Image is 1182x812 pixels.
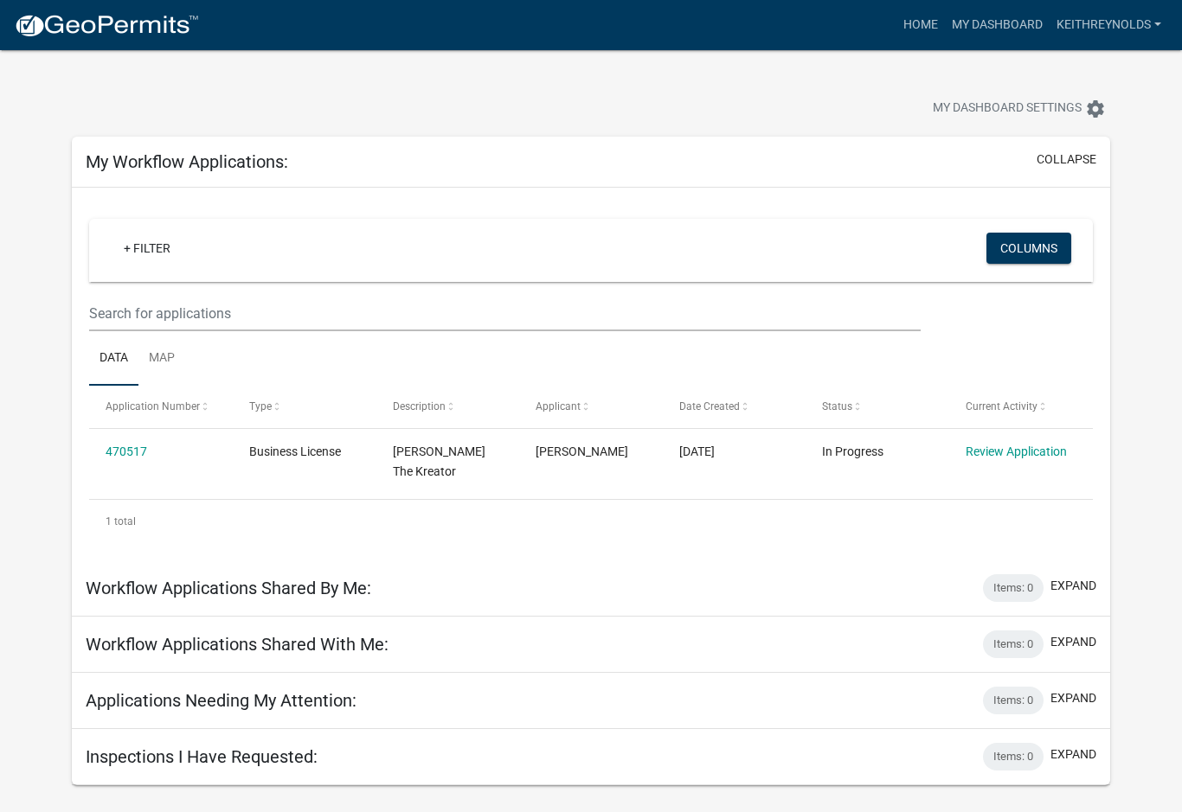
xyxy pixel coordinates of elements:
[983,630,1044,658] div: Items: 0
[72,188,1109,559] div: collapse
[519,386,663,427] datatable-header-cell: Applicant
[679,400,740,412] span: Date Created
[536,400,581,412] span: Applicant
[89,296,921,331] input: Search for applications
[919,92,1120,125] button: My Dashboard Settingssettings
[986,233,1071,264] button: Columns
[86,690,357,711] h5: Applications Needing My Attention:
[1050,577,1096,595] button: expand
[86,746,318,767] h5: Inspections I Have Requested:
[945,9,1050,42] a: My Dashboard
[106,444,147,458] a: 470517
[110,233,184,264] a: + Filter
[249,400,272,412] span: Type
[393,400,446,412] span: Description
[663,386,806,427] datatable-header-cell: Date Created
[89,386,233,427] datatable-header-cell: Application Number
[1050,633,1096,651] button: expand
[822,400,852,412] span: Status
[249,444,341,458] span: Business License
[933,99,1082,119] span: My Dashboard Settings
[983,574,1044,602] div: Items: 0
[1050,9,1168,42] a: keithreynolds
[822,444,883,458] span: In Progress
[1050,689,1096,707] button: expand
[86,578,371,598] h5: Workflow Applications Shared By Me:
[1085,99,1106,119] i: settings
[393,444,485,478] span: Keith The Kreator
[86,634,389,655] h5: Workflow Applications Shared With Me:
[1050,745,1096,764] button: expand
[89,331,138,387] a: Data
[966,444,1067,458] a: Review Application
[138,331,185,387] a: Map
[896,9,945,42] a: Home
[106,400,200,412] span: Application Number
[376,386,519,427] datatable-header-cell: Description
[536,444,628,458] span: Keith Lamar Reynolds
[89,500,1092,543] div: 1 total
[983,743,1044,770] div: Items: 0
[949,386,1093,427] datatable-header-cell: Current Activity
[1037,150,1096,169] button: collapse
[966,400,1037,412] span: Current Activity
[233,386,376,427] datatable-header-cell: Type
[806,386,949,427] datatable-header-cell: Status
[983,687,1044,714] div: Items: 0
[679,444,715,458] span: 08/28/2025
[86,151,288,172] h5: My Workflow Applications:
